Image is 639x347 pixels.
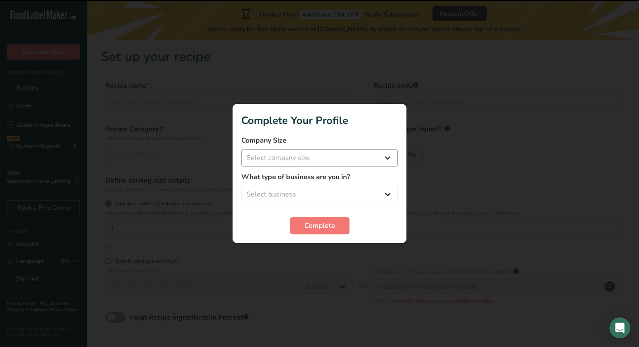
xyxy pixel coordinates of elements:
h1: Complete Your Profile [241,113,398,128]
span: Complete [304,220,335,231]
button: Complete [290,217,349,234]
label: Company Size [241,135,398,146]
div: Open Intercom Messenger [609,317,630,338]
label: What type of business are you in? [241,172,398,182]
